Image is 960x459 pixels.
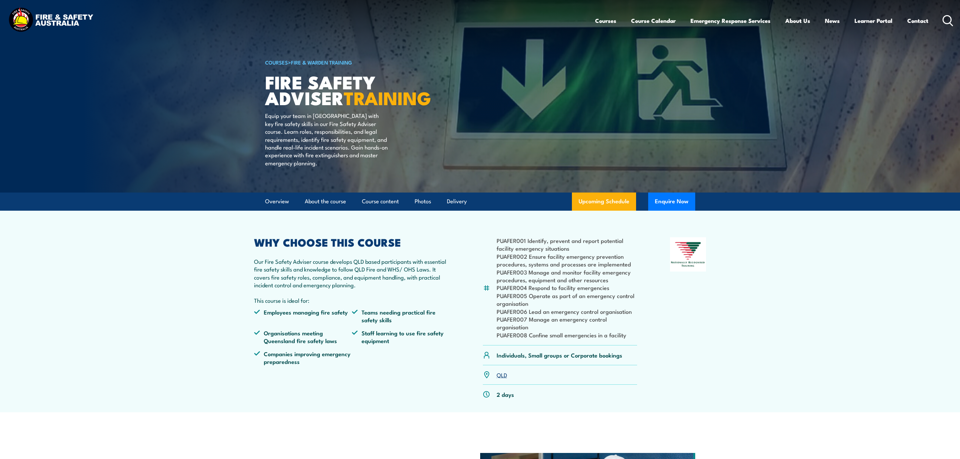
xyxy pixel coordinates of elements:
li: PUAFER001 Identify, prevent and report potential facility emergency situations [497,237,637,252]
li: Organisations meeting Queensland fire safety laws [254,329,352,345]
p: Our Fire Safety Adviser course develops QLD based participants with essential fire safety skills ... [254,257,450,289]
li: PUAFER004 Respond to facility emergencies [497,284,637,291]
li: PUAFER007 Manage an emergency control organisation [497,315,637,331]
h2: WHY CHOOSE THIS COURSE [254,237,450,247]
a: Courses [595,12,616,30]
a: Fire & Warden Training [291,58,352,66]
li: PUAFER008 Confine small emergencies in a facility [497,331,637,339]
a: Upcoming Schedule [572,193,636,211]
li: Companies improving emergency preparedness [254,350,352,366]
strong: TRAINING [344,83,431,111]
button: Enquire Now [648,193,695,211]
li: PUAFER002 Ensure facility emergency prevention procedures, systems and processes are implemented [497,252,637,268]
a: About the course [305,193,346,210]
a: Contact [907,12,928,30]
a: QLD [497,371,507,379]
li: PUAFER005 Operate as part of an emergency control organisation [497,292,637,307]
li: PUAFER003 Manage and monitor facility emergency procedures, equipment and other resources [497,268,637,284]
a: Learner Portal [854,12,892,30]
p: This course is ideal for: [254,296,450,304]
a: Overview [265,193,289,210]
a: News [825,12,840,30]
p: 2 days [497,390,514,398]
a: Photos [415,193,431,210]
a: About Us [785,12,810,30]
a: Emergency Response Services [691,12,770,30]
li: Employees managing fire safety [254,308,352,324]
h1: FIRE SAFETY ADVISER [265,74,431,105]
a: Course content [362,193,399,210]
li: Staff learning to use fire safety equipment [352,329,450,345]
h6: > [265,58,431,66]
li: PUAFER006 Lead an emergency control organisation [497,307,637,315]
a: COURSES [265,58,288,66]
li: Teams needing practical fire safety skills [352,308,450,324]
a: Delivery [447,193,467,210]
p: Individuals, Small groups or Corporate bookings [497,351,622,359]
img: Nationally Recognised Training logo. [670,237,706,272]
p: Equip your team in [GEOGRAPHIC_DATA] with key fire safety skills in our Fire Safety Adviser cours... [265,112,388,167]
a: Course Calendar [631,12,676,30]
